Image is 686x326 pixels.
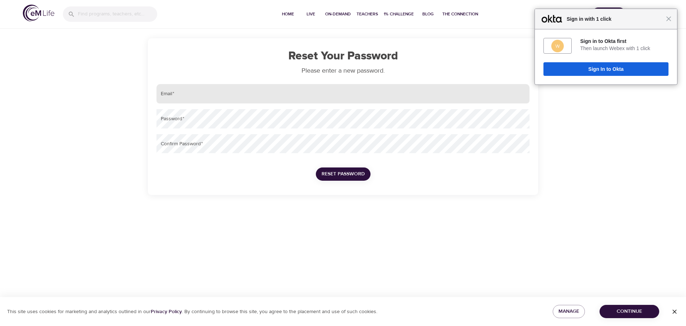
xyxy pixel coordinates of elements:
button: Continue [600,305,659,318]
span: Live [302,10,319,18]
span: Sign in with 1 click [563,15,666,23]
button: Log in [629,8,663,21]
span: On-Demand [325,10,351,18]
button: Manage [553,305,585,318]
h1: Reset Your Password [156,50,530,63]
span: Home [279,10,297,18]
span: Manage [558,307,579,316]
span: Continue [605,307,653,316]
span: Close [666,16,671,21]
div: Then launch Webex with 1 click [580,45,668,52]
button: Sign Up [592,8,626,21]
a: Privacy Policy [151,308,182,315]
button: Sign In to Okta [543,62,668,76]
span: 1% Challenge [384,10,414,18]
img: logo [23,5,54,21]
img: fs01onu4xaxh1bZLp0h8 [551,40,564,52]
span: The Connection [442,10,478,18]
span: Teachers [357,10,378,18]
p: Please enter a new password. [156,66,530,76]
button: Reset Password [316,167,371,181]
div: Sign in to Okta first [580,38,668,44]
span: Blog [419,10,437,18]
input: Find programs, teachers, etc... [78,6,157,22]
span: Reset Password [322,170,365,179]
